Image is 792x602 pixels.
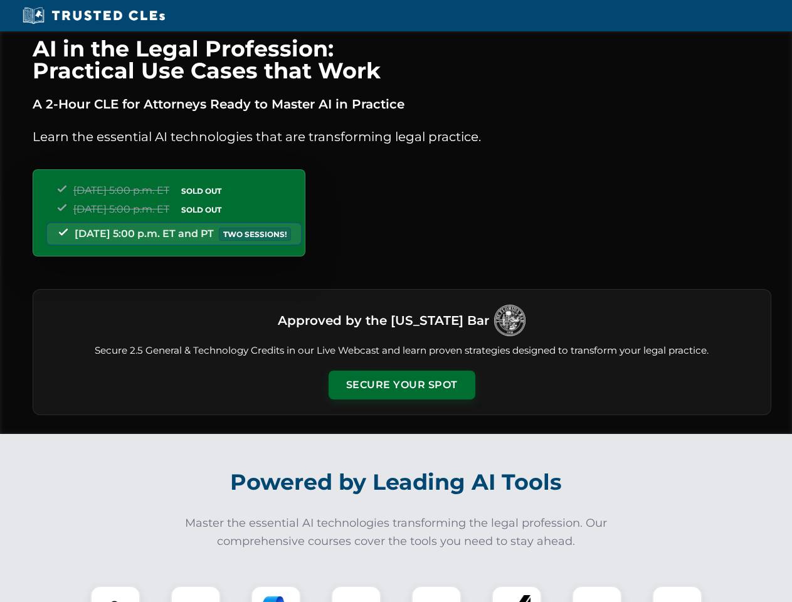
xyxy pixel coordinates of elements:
span: [DATE] 5:00 p.m. ET [73,203,169,215]
img: Trusted CLEs [19,6,169,25]
p: Master the essential AI technologies transforming the legal profession. Our comprehensive courses... [177,514,616,551]
span: SOLD OUT [177,203,226,216]
button: Secure Your Spot [329,371,475,399]
p: A 2-Hour CLE for Attorneys Ready to Master AI in Practice [33,94,771,114]
span: [DATE] 5:00 p.m. ET [73,184,169,196]
h1: AI in the Legal Profession: Practical Use Cases that Work [33,38,771,82]
p: Learn the essential AI technologies that are transforming legal practice. [33,127,771,147]
p: Secure 2.5 General & Technology Credits in our Live Webcast and learn proven strategies designed ... [48,344,756,358]
h3: Approved by the [US_STATE] Bar [278,309,489,332]
h2: Powered by Leading AI Tools [49,460,744,504]
span: SOLD OUT [177,184,226,198]
img: Logo [494,305,525,336]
